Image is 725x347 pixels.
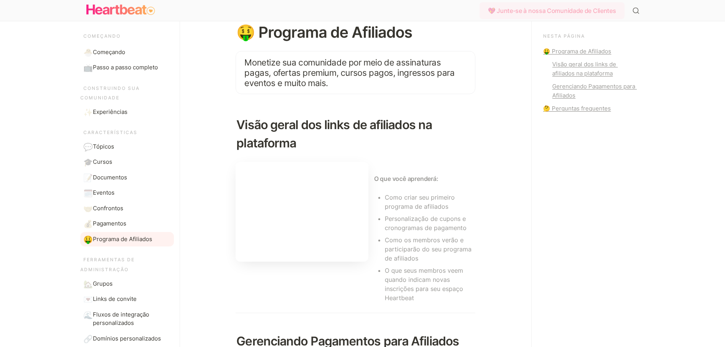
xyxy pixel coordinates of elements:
a: 🌊Fluxos de integração personalizados [80,307,174,331]
font: O que seus membros veem quando indicam novas inscrições para seu espaço Heartbeat [385,267,465,302]
font: Programa de Afiliados [93,235,152,243]
font: 💖 Junte-se à nossa Comunidade de Clientes [488,7,616,14]
font: Documentos [93,174,127,181]
a: 📺Passo a passo completo [80,60,174,75]
a: 🎓Cursos [80,155,174,170]
font: Fluxos de integração personalizados [93,311,151,327]
font: Construindo sua comunidade [80,85,142,101]
font: 📺 [83,63,93,72]
font: Personalização de cupons e cronogramas de pagamento [385,215,468,232]
font: 💰 [83,219,93,229]
font: 🤑 [83,235,93,244]
font: Como criar seu primeiro programa de afiliados [385,193,457,210]
img: Logotipo [86,2,155,18]
a: 🏡Grupos [80,277,174,291]
font: Visão geral dos links de afiliados na plataforma [236,117,435,150]
font: 🤑 Programa de Afiliados [543,48,611,55]
a: 💬Tópicos [80,139,174,154]
font: Características [83,130,137,135]
font: Cursos [93,158,112,165]
font: Nesta página [543,33,585,39]
font: Monetize sua comunidade por meio de assinaturas pagas, ofertas premium, cursos pagos, ingressos p... [244,57,457,88]
a: 💌Links de convite [80,292,174,307]
a: 🤑 Programa de Afiliados [543,47,636,56]
font: 🎓 [83,158,93,167]
font: 📝 [83,173,93,182]
a: 🤑Programa de Afiliados [80,232,174,247]
font: Links de convite [93,295,137,302]
font: Eventos [93,189,115,196]
font: 🤝 [83,204,93,213]
a: 💰Pagamentos [80,216,174,231]
font: Grupos [93,280,113,287]
font: ✨ [83,108,93,117]
a: 🗓️Eventos [80,185,174,200]
font: Passo a passo completo [93,64,158,71]
a: 🤝Confrontos [80,201,174,216]
font: Como os membros verão e participarão do seu programa de afiliados [385,236,473,262]
a: Gerenciando Pagamentos para Afiliados [543,82,636,100]
font: Gerenciando Pagamentos para Afiliados [552,83,637,99]
font: Ferramentas de administração [80,257,137,272]
font: O que você aprenderá: [374,175,438,182]
a: Visão geral dos links de afiliados na plataforma [543,60,636,78]
font: Visão geral dos links de afiliados na plataforma [552,61,618,77]
font: Domínios personalizados [93,335,161,342]
a: 💖 Junte-se à nossa Comunidade de Clientes [480,2,628,19]
a: ✨Experiências [80,105,174,120]
font: Tópicos [93,143,114,150]
a: 🤔 Perguntas frequentes [543,104,636,113]
font: Confrontos [93,205,123,212]
font: Experiências [93,108,127,115]
font: Começando [93,48,125,56]
font: 🤔 Perguntas frequentes [543,105,611,112]
a: 📝Documentos [80,170,174,185]
font: 🏡 [83,280,93,289]
font: 🗓️ [83,189,93,198]
font: 🐣 [83,48,93,57]
font: 🌊 [83,310,93,320]
font: 🤑 Programa de Afiliados [236,23,412,42]
font: Pagamentos [93,220,126,227]
font: 💌 [83,295,93,304]
font: Começando [83,33,121,39]
a: 🔗Domínios personalizados [80,331,174,346]
iframe: www.loom.com [236,162,368,261]
a: 🐣Começando [80,45,174,60]
font: 🔗 [83,334,93,344]
font: 💬 [83,142,93,152]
